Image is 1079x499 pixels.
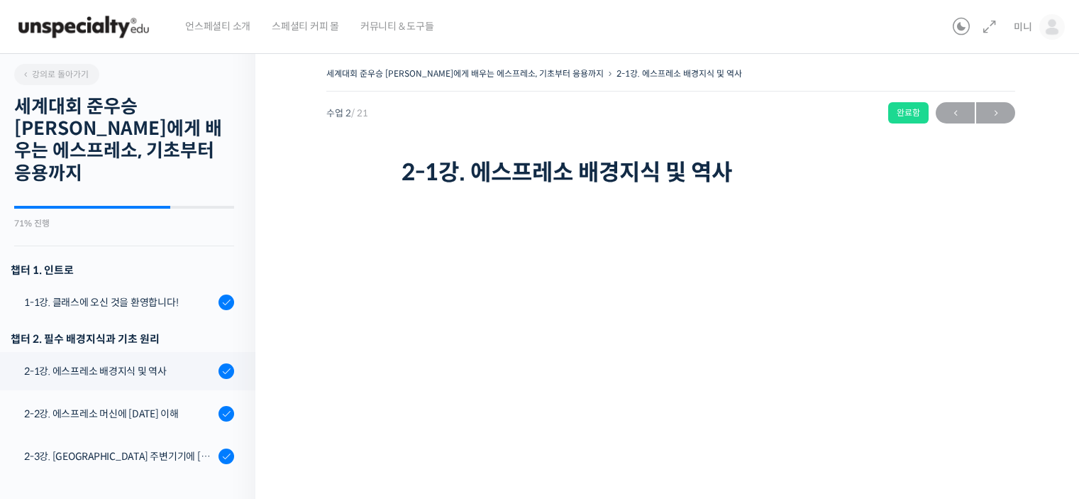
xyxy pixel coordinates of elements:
[616,68,742,79] a: 2-1강. 에스프레소 배경지식 및 역사
[936,104,975,123] span: ←
[976,104,1015,123] span: →
[24,449,214,464] div: 2-3강. [GEOGRAPHIC_DATA] 주변기기에 [DATE] 이해
[14,219,234,228] div: 71% 진행
[21,69,89,79] span: 강의로 돌아가기
[24,406,214,422] div: 2-2강. 에스프레소 머신에 [DATE] 이해
[402,159,941,186] h1: 2-1강. 에스프레소 배경지식 및 역사
[936,102,975,124] a: ←이전
[326,68,604,79] a: 세계대회 준우승 [PERSON_NAME]에게 배우는 에스프레소, 기초부터 응용까지
[976,102,1015,124] a: 다음→
[24,363,214,379] div: 2-1강. 에스프레소 배경지식 및 역사
[11,261,234,280] h3: 챕터 1. 인트로
[351,107,368,119] span: / 21
[24,295,214,310] div: 1-1강. 클래스에 오신 것을 환영합니다!
[326,109,368,118] span: 수업 2
[11,329,234,349] div: 챕터 2. 필수 배경지식과 기초 원리
[1014,21,1032,33] span: 미니
[888,102,929,124] div: 완료함
[14,96,234,185] h2: 세계대회 준우승 [PERSON_NAME]에게 배우는 에스프레소, 기초부터 응용까지
[14,64,99,85] a: 강의로 돌아가기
